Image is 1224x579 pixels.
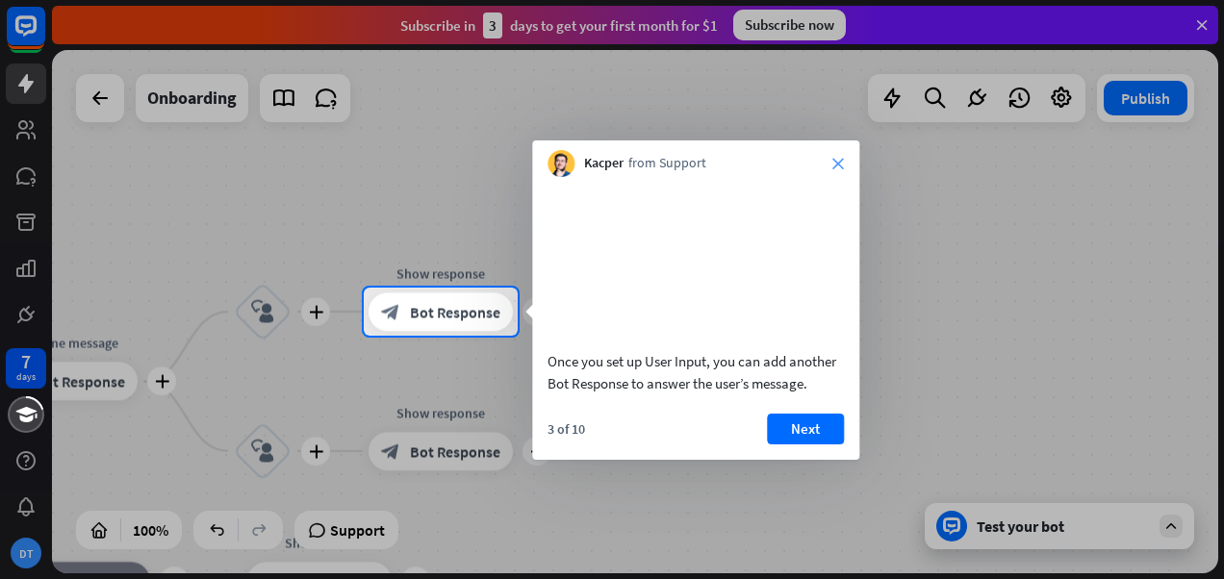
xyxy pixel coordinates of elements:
span: Kacper [584,154,624,173]
i: block_bot_response [381,302,400,321]
span: Bot Response [410,302,500,321]
button: Next [767,414,844,444]
button: Open LiveChat chat widget [15,8,73,65]
i: close [832,158,844,169]
div: 3 of 10 [548,420,585,438]
span: from Support [628,154,706,173]
div: Once you set up User Input, you can add another Bot Response to answer the user’s message. [548,350,844,394]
